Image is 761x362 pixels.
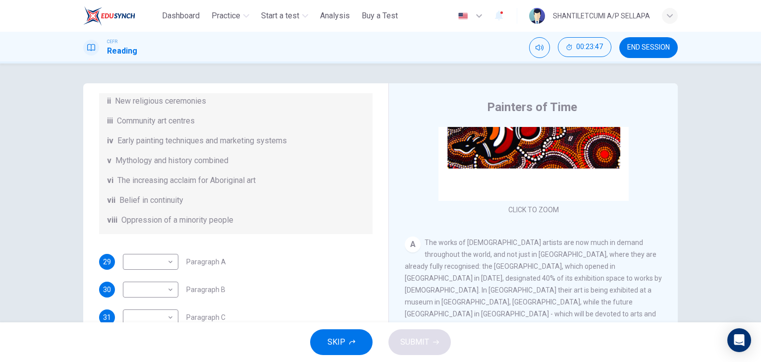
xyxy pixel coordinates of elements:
[115,155,228,167] span: Mythology and history combined
[405,237,421,252] div: A
[212,10,240,22] span: Practice
[320,10,350,22] span: Analysis
[107,214,117,226] span: viii
[107,135,113,147] span: iv
[186,314,225,321] span: Paragraph C
[358,7,402,25] button: Buy a Test
[487,99,577,115] h4: Painters of Time
[261,10,299,22] span: Start a test
[405,239,662,354] span: The works of [DEMOGRAPHIC_DATA] artists are now much in demand throughout the world, and not just...
[117,175,256,186] span: The increasing acclaim for Aboriginal art
[83,6,135,26] img: ELTC logo
[117,115,195,127] span: Community art centres
[553,10,650,22] div: SHANTILETCUMI A/P SELLAPA
[83,6,158,26] a: ELTC logo
[107,175,113,186] span: vi
[117,135,287,147] span: Early painting techniques and marketing systems
[103,314,111,321] span: 31
[107,95,111,107] span: ii
[727,328,751,352] div: Open Intercom Messenger
[121,214,233,226] span: Oppression of a minority people
[208,7,253,25] button: Practice
[457,12,469,20] img: en
[316,7,354,25] button: Analysis
[558,37,611,58] div: Hide
[362,10,398,22] span: Buy a Test
[107,38,117,45] span: CEFR
[115,95,206,107] span: New religious ceremonies
[257,7,312,25] button: Start a test
[310,329,373,355] button: SKIP
[103,258,111,265] span: 29
[529,8,545,24] img: Profile picture
[107,194,115,206] span: vii
[627,44,670,52] span: END SESSION
[619,37,678,58] button: END SESSION
[103,286,111,293] span: 30
[529,37,550,58] div: Mute
[186,258,226,265] span: Paragraph A
[107,155,111,167] span: v
[186,286,225,293] span: Paragraph B
[107,45,137,57] h1: Reading
[327,335,345,349] span: SKIP
[158,7,204,25] button: Dashboard
[119,194,183,206] span: Belief in continuity
[107,115,113,127] span: iii
[576,43,603,51] span: 00:23:47
[162,10,200,22] span: Dashboard
[558,37,611,57] button: 00:23:47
